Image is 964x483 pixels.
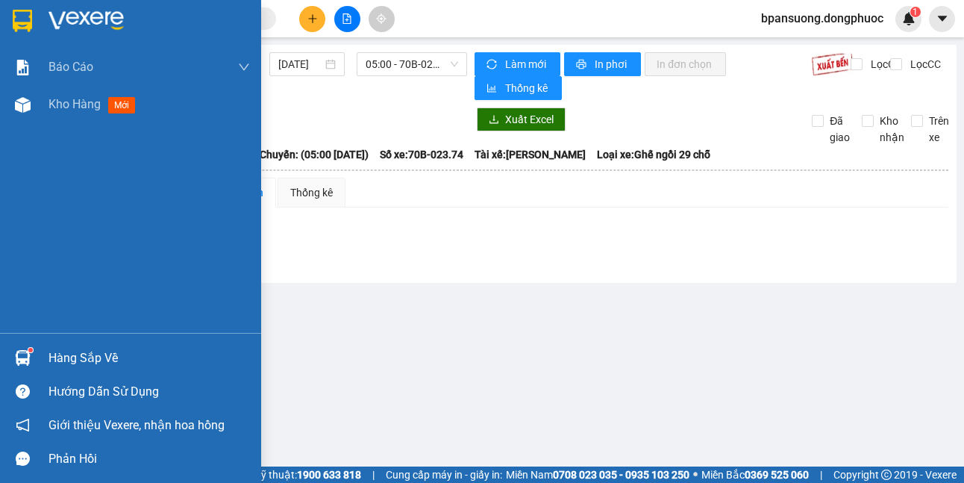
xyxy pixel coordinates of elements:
[505,56,548,72] span: Làm mới
[564,52,641,76] button: printerIn phơi
[48,448,250,470] div: Phản hồi
[902,12,916,25] img: icon-new-feature
[701,467,809,483] span: Miền Bắc
[48,416,225,434] span: Giới thiệu Vexere, nhận hoa hồng
[553,469,689,481] strong: 0708 023 035 - 0935 103 250
[307,13,318,24] span: plus
[16,384,30,399] span: question-circle
[16,452,30,466] span: message
[278,56,322,72] input: 12/10/2025
[342,13,352,24] span: file-add
[576,59,589,71] span: printer
[874,113,910,146] span: Kho nhận
[745,469,809,481] strong: 0369 525 060
[15,97,31,113] img: warehouse-icon
[749,9,895,28] span: bpansuong.dongphuoc
[260,146,369,163] span: Chuyến: (05:00 [DATE])
[475,52,560,76] button: syncLàm mới
[910,7,921,17] sup: 1
[475,76,562,100] button: bar-chartThống kê
[881,470,892,480] span: copyright
[506,467,689,483] span: Miền Nam
[48,347,250,370] div: Hàng sắp về
[15,60,31,75] img: solution-icon
[238,61,250,73] span: down
[936,12,949,25] span: caret-down
[645,52,726,76] button: In đơn chọn
[477,107,566,131] button: downloadXuất Excel
[904,56,943,72] span: Lọc CC
[380,146,463,163] span: Số xe: 70B-023.74
[693,472,698,478] span: ⚪️
[811,52,854,76] img: 9k=
[366,53,458,75] span: 05:00 - 70B-023.74
[48,97,101,111] span: Kho hàng
[48,57,93,76] span: Báo cáo
[108,97,135,113] span: mới
[376,13,386,24] span: aim
[820,467,822,483] span: |
[297,469,361,481] strong: 1900 633 818
[299,6,325,32] button: plus
[486,59,499,71] span: sync
[16,418,30,432] span: notification
[929,6,955,32] button: caret-down
[372,467,375,483] span: |
[290,184,333,201] div: Thống kê
[386,467,502,483] span: Cung cấp máy in - giấy in:
[824,113,856,146] span: Đã giao
[369,6,395,32] button: aim
[224,467,361,483] span: Hỗ trợ kỹ thuật:
[595,56,629,72] span: In phơi
[923,113,955,146] span: Trên xe
[597,146,710,163] span: Loại xe: Ghế ngồi 29 chỗ
[865,56,904,72] span: Lọc CR
[475,146,586,163] span: Tài xế: [PERSON_NAME]
[505,80,550,96] span: Thống kê
[334,6,360,32] button: file-add
[28,348,33,352] sup: 1
[486,83,499,95] span: bar-chart
[913,7,918,17] span: 1
[48,381,250,403] div: Hướng dẫn sử dụng
[13,10,32,32] img: logo-vxr
[15,350,31,366] img: warehouse-icon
